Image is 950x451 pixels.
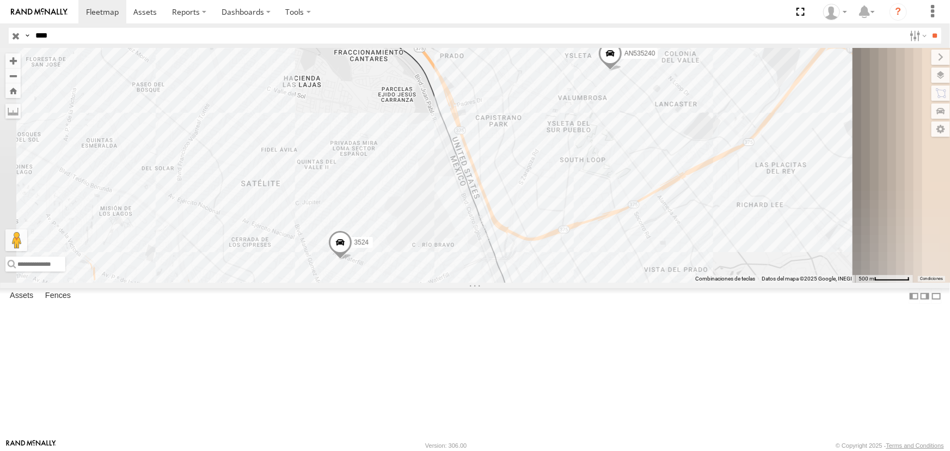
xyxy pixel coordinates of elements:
[836,442,944,449] div: © Copyright 2025 -
[886,442,944,449] a: Terms and Conditions
[40,289,76,304] label: Fences
[5,68,21,83] button: Zoom out
[5,53,21,68] button: Zoom in
[890,3,907,21] i: ?
[920,276,943,281] a: Condiciones (se abre en una nueva pestaña)
[695,275,755,283] button: Combinaciones de teclas
[425,442,467,449] div: Version: 306.00
[905,28,929,44] label: Search Filter Options
[5,229,27,251] button: Arrastra el hombrecito naranja al mapa para abrir Street View
[5,103,21,119] label: Measure
[909,288,920,304] label: Dock Summary Table to the Left
[4,289,39,304] label: Assets
[354,238,369,246] span: 3524
[11,8,68,16] img: rand-logo.svg
[855,275,913,283] button: Escala del mapa: 500 m por 61 píxeles
[624,50,655,57] span: AN535240
[931,288,942,304] label: Hide Summary Table
[23,28,32,44] label: Search Query
[819,4,851,20] div: Miguel Sotelo
[920,288,930,304] label: Dock Summary Table to the Right
[931,121,950,137] label: Map Settings
[762,276,852,282] span: Datos del mapa ©2025 Google, INEGI
[6,440,56,451] a: Visit our Website
[859,276,874,282] span: 500 m
[5,83,21,98] button: Zoom Home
